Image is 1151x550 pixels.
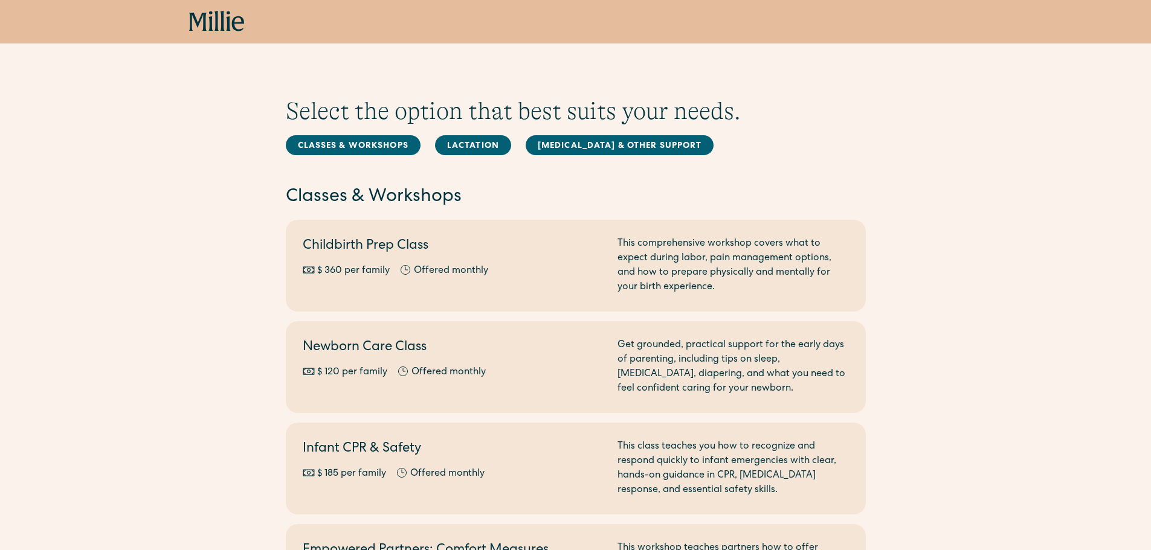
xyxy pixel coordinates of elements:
[411,365,486,380] div: Offered monthly
[526,135,714,155] a: [MEDICAL_DATA] & Other Support
[435,135,511,155] a: Lactation
[317,264,390,278] div: $ 360 per family
[617,237,849,295] div: This comprehensive workshop covers what to expect during labor, pain management options, and how ...
[286,135,421,155] a: Classes & Workshops
[286,423,866,514] a: Infant CPR & Safety$ 185 per familyOffered monthlyThis class teaches you how to recognize and res...
[414,264,488,278] div: Offered monthly
[286,220,866,312] a: Childbirth Prep Class$ 360 per familyOffered monthlyThis comprehensive workshop covers what to ex...
[286,321,866,413] a: Newborn Care Class$ 120 per familyOffered monthlyGet grounded, practical support for the early da...
[303,440,603,459] h2: Infant CPR & Safety
[317,365,387,380] div: $ 120 per family
[617,338,849,396] div: Get grounded, practical support for the early days of parenting, including tips on sleep, [MEDICA...
[303,237,603,257] h2: Childbirth Prep Class
[303,338,603,358] h2: Newborn Care Class
[617,440,849,497] div: This class teaches you how to recognize and respond quickly to infant emergencies with clear, han...
[410,467,485,481] div: Offered monthly
[317,467,386,481] div: $ 185 per family
[286,185,866,210] h2: Classes & Workshops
